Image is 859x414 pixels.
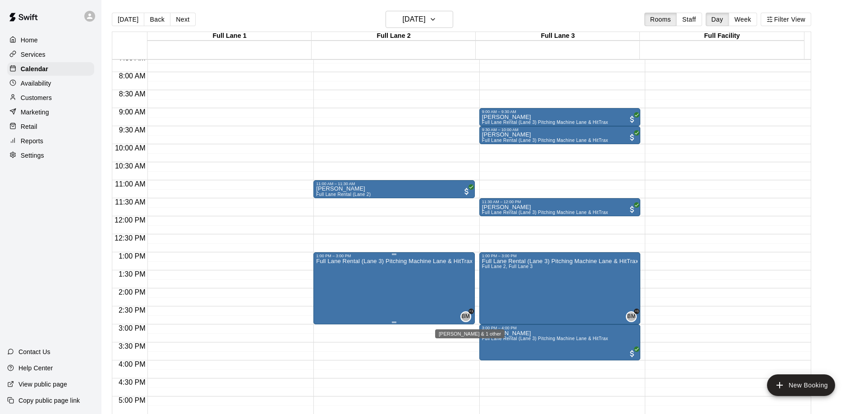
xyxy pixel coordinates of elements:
[462,187,471,196] span: All customers have paid
[7,33,94,47] a: Home
[116,270,148,278] span: 1:30 PM
[116,324,148,332] span: 3:00 PM
[469,309,474,314] span: +1
[147,32,312,41] div: Full Lane 1
[386,11,453,28] button: [DATE]
[7,48,94,61] a: Services
[117,108,148,116] span: 9:00 AM
[116,396,148,404] span: 5:00 PM
[640,32,804,41] div: Full Facility
[482,326,638,330] div: 3:00 PM – 4:00 PM
[628,349,637,358] span: All customers have paid
[644,13,677,26] button: Rooms
[21,50,46,59] p: Services
[117,72,148,80] span: 8:00 AM
[479,324,641,360] div: 3:00 PM – 4:00 PM: Eric Wilhelm
[21,36,38,45] p: Home
[7,62,94,76] a: Calendar
[761,13,811,26] button: Filter View
[116,342,148,350] span: 3:30 PM
[21,79,51,88] p: Availability
[18,396,80,405] p: Copy public page link
[113,144,148,152] span: 10:00 AM
[7,120,94,133] a: Retail
[767,374,835,396] button: add
[170,13,195,26] button: Next
[313,180,475,198] div: 11:00 AM – 11:30 AM: Brad Seymore
[628,205,637,214] span: All customers have paid
[21,122,37,131] p: Retail
[629,311,637,322] span: Brandon Mabry & 1 other
[113,162,148,170] span: 10:30 AM
[479,108,641,126] div: 9:00 AM – 9:30 AM: Max Jenkins
[117,126,148,134] span: 9:30 AM
[479,252,641,324] div: 1:00 PM – 3:00 PM: Full Lane Rental (Lane 3) Pitching Machine Lane & HitTrax
[460,311,471,322] div: Brandon Mabry
[676,13,702,26] button: Staff
[628,115,637,124] span: All customers have paid
[482,109,638,114] div: 9:00 AM – 9:30 AM
[21,108,49,117] p: Marketing
[627,312,636,321] span: BM
[112,216,147,224] span: 12:00 PM
[403,13,426,26] h6: [DATE]
[7,105,94,119] a: Marketing
[461,312,470,321] span: BM
[7,134,94,148] a: Reports
[628,133,637,142] span: All customers have paid
[117,90,148,98] span: 8:30 AM
[482,210,608,215] span: Full Lane Rental (Lane 3) Pitching Machine Lane & HitTrax
[479,126,641,144] div: 9:30 AM – 10:00 AM: Max Jenkins
[312,32,476,41] div: Full Lane 2
[112,234,147,242] span: 12:30 PM
[116,306,148,314] span: 2:30 PM
[464,311,471,322] span: Brandon Mabry & 1 other
[112,13,144,26] button: [DATE]
[116,288,148,296] span: 2:00 PM
[21,93,52,102] p: Customers
[116,360,148,368] span: 4:00 PM
[316,254,472,258] div: 1:00 PM – 3:00 PM
[18,364,53,373] p: Help Center
[7,91,94,105] a: Customers
[482,200,638,204] div: 11:30 AM – 12:00 PM
[482,264,533,269] span: Full Lane 2, Full Lane 3
[113,198,148,206] span: 11:30 AM
[316,182,472,186] div: 11:00 AM – 11:30 AM
[21,151,44,160] p: Settings
[482,254,638,258] div: 1:00 PM – 3:00 PM
[479,198,641,216] div: 11:30 AM – 12:00 PM: Brad Seymore
[706,13,729,26] button: Day
[144,13,170,26] button: Back
[316,192,371,197] span: Full Lane Rental (Lane 2)
[482,120,608,125] span: Full Lane Rental (Lane 3) Pitching Machine Lane & HitTrax
[7,149,94,162] a: Settings
[482,336,608,341] span: Full Lane Rental (Lane 3) Pitching Machine Lane & HitTrax
[626,311,637,322] div: Brandon Mabry
[729,13,757,26] button: Week
[634,309,639,314] span: +1
[18,347,51,356] p: Contact Us
[482,138,608,143] span: Full Lane Rental (Lane 3) Pitching Machine Lane & HitTrax
[18,380,67,389] p: View public page
[7,77,94,90] a: Availability
[482,127,638,132] div: 9:30 AM – 10:00 AM
[435,329,505,338] div: [PERSON_NAME] & 1 other
[113,180,148,188] span: 11:00 AM
[21,64,48,73] p: Calendar
[313,252,475,324] div: 1:00 PM – 3:00 PM: Full Lane Rental (Lane 3) Pitching Machine Lane & HitTrax
[116,252,148,260] span: 1:00 PM
[116,378,148,386] span: 4:30 PM
[476,32,640,41] div: Full Lane 3
[21,136,43,146] p: Reports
